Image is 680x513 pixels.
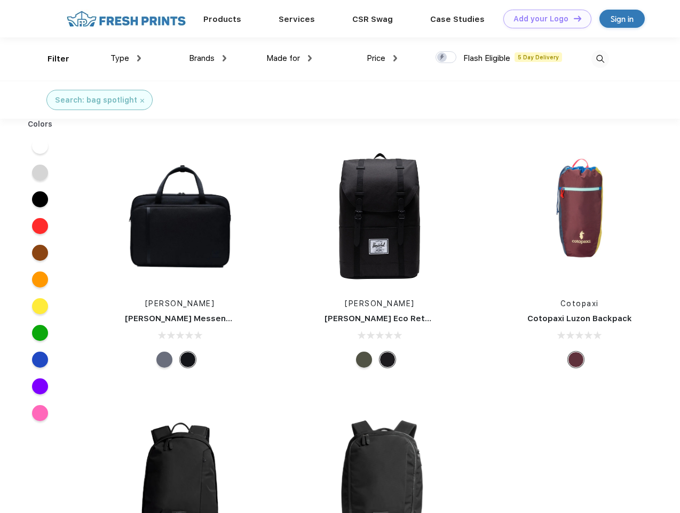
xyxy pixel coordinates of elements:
div: Black [180,352,196,368]
img: func=resize&h=266 [309,145,450,287]
img: func=resize&h=266 [109,145,251,287]
span: 5 Day Delivery [515,52,562,62]
span: Price [367,53,385,63]
div: Black [379,352,396,368]
div: Colors [20,119,61,130]
img: dropdown.png [223,55,226,61]
a: [PERSON_NAME] Messenger [125,314,240,323]
a: Sign in [599,10,645,28]
img: fo%20logo%202.webp [64,10,189,28]
div: Add your Logo [513,14,568,24]
img: dropdown.png [393,55,397,61]
a: Cotopaxi [560,299,599,308]
div: Sign in [611,13,634,25]
span: Type [110,53,129,63]
img: DT [574,15,581,21]
div: Search: bag spotlight [55,95,137,106]
img: filter_cancel.svg [140,99,144,103]
img: func=resize&h=266 [509,145,651,287]
a: Cotopaxi Luzon Backpack [527,314,632,323]
a: [PERSON_NAME] Eco Retreat 15" Computer Backpack [325,314,543,323]
span: Brands [189,53,215,63]
div: Surprise [568,352,584,368]
div: Raven Crosshatch [156,352,172,368]
a: [PERSON_NAME] [345,299,415,308]
a: [PERSON_NAME] [145,299,215,308]
div: Forest [356,352,372,368]
img: dropdown.png [308,55,312,61]
a: Products [203,14,241,24]
span: Made for [266,53,300,63]
img: dropdown.png [137,55,141,61]
span: Flash Eligible [463,53,510,63]
img: desktop_search.svg [591,50,609,68]
div: Filter [48,53,69,65]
